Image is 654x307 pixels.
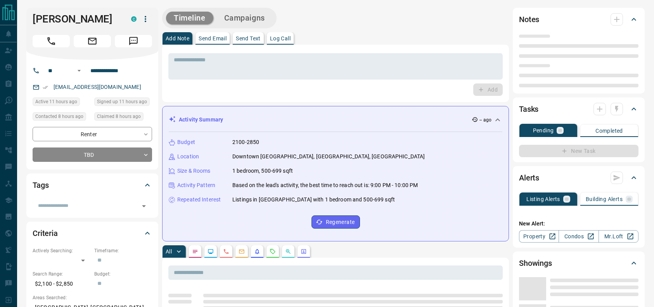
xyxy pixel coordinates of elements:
[519,100,638,118] div: Tasks
[177,153,199,161] p: Location
[131,16,137,22] div: condos.ca
[97,113,141,120] span: Claimed 8 hours ago
[43,85,48,90] svg: Email Verified
[33,227,58,239] h2: Criteria
[559,230,599,243] a: Condos
[519,230,559,243] a: Property
[236,36,261,41] p: Send Text
[33,35,70,47] span: Call
[33,179,48,191] h2: Tags
[33,224,152,243] div: Criteria
[33,97,90,108] div: Mon Aug 18 2025
[526,196,560,202] p: Listing Alerts
[216,12,273,24] button: Campaigns
[35,98,77,106] span: Active 11 hours ago
[177,196,221,204] p: Repeated Interest
[74,35,111,47] span: Email
[208,248,214,255] svg: Lead Browsing Activity
[254,248,260,255] svg: Listing Alerts
[301,248,307,255] svg: Agent Actions
[599,230,638,243] a: Mr.Loft
[138,201,149,212] button: Open
[232,138,259,146] p: 2100-2850
[192,248,198,255] svg: Notes
[94,97,152,108] div: Mon Aug 18 2025
[285,248,291,255] svg: Opportunities
[33,127,152,141] div: Renter
[33,147,152,162] div: TBD
[94,247,152,254] p: Timeframe:
[270,248,276,255] svg: Requests
[586,196,623,202] p: Building Alerts
[177,138,195,146] p: Budget
[54,84,141,90] a: [EMAIL_ADDRESS][DOMAIN_NAME]
[479,116,491,123] p: -- ago
[33,13,119,25] h1: [PERSON_NAME]
[519,168,638,187] div: Alerts
[94,112,152,123] div: Mon Aug 18 2025
[519,10,638,29] div: Notes
[33,112,90,123] div: Mon Aug 18 2025
[177,181,215,189] p: Activity Pattern
[199,36,227,41] p: Send Email
[33,294,152,301] p: Areas Searched:
[533,128,554,133] p: Pending
[115,35,152,47] span: Message
[97,98,147,106] span: Signed up 11 hours ago
[166,36,189,41] p: Add Note
[166,12,213,24] button: Timeline
[232,181,418,189] p: Based on the lead's activity, the best time to reach out is: 9:00 PM - 10:00 PM
[223,248,229,255] svg: Calls
[519,220,638,228] p: New Alert:
[74,66,84,75] button: Open
[33,247,90,254] p: Actively Searching:
[94,271,152,278] p: Budget:
[519,254,638,272] div: Showings
[232,196,395,204] p: Listings in [GEOGRAPHIC_DATA] with 1 bedroom and 500-699 sqft
[519,103,538,115] h2: Tasks
[179,116,223,124] p: Activity Summary
[232,167,293,175] p: 1 bedroom, 500-699 sqft
[311,215,360,229] button: Regenerate
[33,278,90,290] p: $2,100 - $2,850
[519,172,539,184] h2: Alerts
[519,257,552,269] h2: Showings
[166,249,172,254] p: All
[519,13,539,26] h2: Notes
[169,113,502,127] div: Activity Summary-- ago
[33,271,90,278] p: Search Range:
[177,167,211,175] p: Size & Rooms
[595,128,623,134] p: Completed
[232,153,425,161] p: Downtown [GEOGRAPHIC_DATA], [GEOGRAPHIC_DATA], [GEOGRAPHIC_DATA]
[35,113,83,120] span: Contacted 8 hours ago
[33,176,152,194] div: Tags
[270,36,291,41] p: Log Call
[239,248,245,255] svg: Emails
